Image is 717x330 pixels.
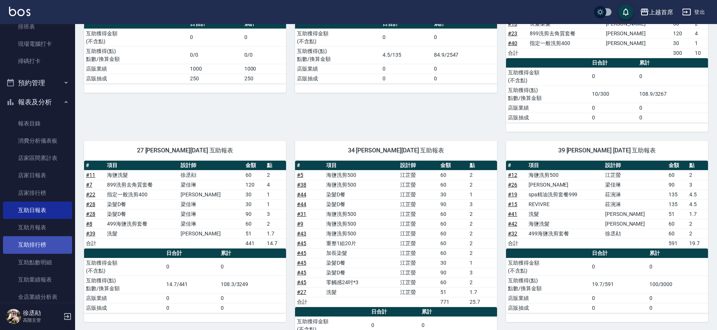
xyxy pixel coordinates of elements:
td: 0 [164,293,219,303]
a: 店家日報表 [3,167,72,184]
td: 1 [265,190,286,199]
td: 洗髮 [324,287,398,297]
td: 江芷螢 [398,190,438,199]
td: 135 [667,199,687,209]
td: 60 [438,209,468,219]
a: #22 [86,191,95,197]
td: 海鹽洗髮 [527,219,603,229]
a: 店家排行榜 [3,184,72,202]
td: [PERSON_NAME] [179,190,244,199]
td: 60 [438,219,468,229]
a: #32 [508,231,517,237]
td: 2 [468,170,497,180]
td: 51 [438,287,468,297]
td: 51 [244,229,265,238]
a: 全店業績分析表 [3,288,72,306]
td: 60 [438,170,468,180]
td: 120 [671,29,693,38]
a: #5 [297,172,303,178]
td: 300 [671,48,693,58]
td: 互助獲得(點) 點數/換算金額 [84,276,164,293]
table: a dense table [506,161,708,249]
button: 上越首席 [637,5,676,20]
td: 0 [243,29,286,46]
th: 日合計 [164,249,219,258]
th: 項目 [105,161,179,170]
td: 徐丞勛 [603,229,667,238]
button: 報表及分析 [3,92,72,112]
th: 日合計 [590,249,647,258]
td: 499海鹽洗剪套餐 [105,219,179,229]
td: 洗髮 [105,229,179,238]
td: 0 [590,113,637,122]
a: #45 [297,279,306,285]
td: 60 [438,248,468,258]
th: # [295,161,324,170]
td: 3 [468,268,497,277]
td: 0 [590,303,647,313]
td: 染髮D餐 [105,199,179,209]
td: 60 [244,219,265,229]
td: 60 [438,180,468,190]
a: #45 [297,250,306,256]
td: 2 [468,248,497,258]
td: 梁佳琳 [179,180,244,190]
td: 10/300 [590,85,637,103]
td: 108.3/3249 [219,276,286,293]
td: 海鹽洗剪500 [324,209,398,219]
button: save [618,5,633,20]
td: 60 [438,229,468,238]
td: 0 [219,293,286,303]
td: 60 [438,238,468,248]
td: 899洗剪去角質套餐 [528,29,604,38]
td: 店販業績 [506,103,590,113]
td: 250 [243,74,286,83]
th: 點 [687,161,708,170]
td: 2 [687,229,708,238]
td: 店販業績 [84,293,164,303]
td: 30 [244,199,265,209]
a: #11 [86,172,95,178]
td: 海鹽洗剪500 [324,170,398,180]
td: 4 [693,29,708,38]
td: 591 [667,238,687,248]
td: 84.9/2547 [432,46,497,64]
td: 14.7/441 [164,276,219,293]
a: 互助日報表 [3,202,72,219]
td: 4.5/135 [381,46,432,64]
td: 771 [438,297,468,307]
th: 累計 [420,307,497,317]
td: 1.7 [468,287,497,297]
td: 0 [637,113,708,122]
td: 梁佳琳 [603,180,667,190]
td: 重整1組20片 [324,238,398,248]
td: 互助獲得(點) 點數/換算金額 [506,276,590,293]
a: #19 [508,191,517,197]
td: 0 [219,303,286,313]
a: 互助點數明細 [3,254,72,271]
td: [PERSON_NAME] [179,229,244,238]
a: 互助月報表 [3,219,72,236]
th: 點 [468,161,497,170]
td: [PERSON_NAME] [604,38,671,48]
td: 江芷螢 [398,199,438,209]
th: 累計 [648,249,708,258]
td: 51 [667,209,687,219]
td: 0 [188,29,242,46]
td: 120 [244,180,265,190]
td: 江芷螢 [398,229,438,238]
td: 店販抽成 [506,113,590,122]
td: 0 [381,74,432,83]
a: 現場電腦打卡 [3,35,72,53]
td: 2 [687,219,708,229]
td: 0 [432,64,497,74]
td: 0 [590,293,647,303]
td: 店販抽成 [506,303,590,313]
td: 2 [687,170,708,180]
th: 累計 [219,249,286,258]
a: #31 [297,211,306,217]
th: # [506,161,527,170]
td: 2 [468,209,497,219]
a: 互助排行榜 [3,236,72,253]
th: 累計 [637,58,708,68]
